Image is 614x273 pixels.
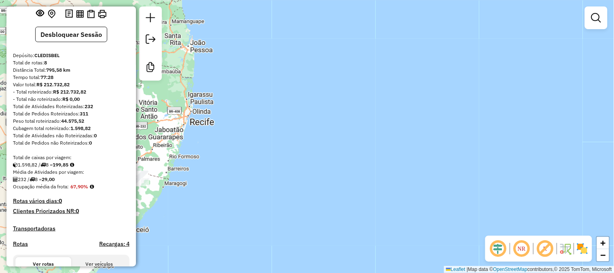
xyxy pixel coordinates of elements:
[34,52,59,58] strong: CLEDISBEL
[493,267,528,272] a: OpenStreetMap
[42,176,55,182] strong: 29,00
[13,117,130,125] div: Peso total roteirizado:
[85,8,96,20] button: Visualizar Romaneio
[13,132,130,139] div: Total de Atividades não Roteirizadas:
[13,110,130,117] div: Total de Pedidos Roteirizados:
[588,10,604,26] a: Exibir filtros
[62,96,80,102] strong: R$ 0,00
[13,177,18,182] i: Total de Atividades
[74,8,85,19] button: Visualizar relatório de Roteirização
[99,241,130,247] h4: Recargas: 4
[70,183,88,190] strong: 67,90%
[89,140,92,146] strong: 0
[13,176,130,183] div: 232 / 8 =
[64,8,74,20] button: Logs desbloquear sessão
[13,52,130,59] div: Depósito:
[96,8,108,20] button: Imprimir Rotas
[40,162,46,167] i: Total de rotas
[559,242,572,255] img: Fluxo de ruas
[489,239,508,258] span: Ocultar deslocamento
[13,161,130,168] div: 1.598,82 / 8 =
[512,239,531,258] span: Ocultar NR
[13,154,130,161] div: Total de caixas por viagem:
[13,103,130,110] div: Total de Atividades Roteirizadas:
[71,257,127,271] button: Ver veículos
[70,162,74,167] i: Meta Caixas/viagem: 1,00 Diferença: 198,85
[13,59,130,66] div: Total de rotas:
[13,183,69,190] span: Ocupação média da frota:
[13,139,130,147] div: Total de Pedidos não Roteirizados:
[13,241,28,247] a: Rotas
[59,197,62,205] strong: 0
[46,67,70,73] strong: 795,58 km
[444,266,614,273] div: Map data © contributors,© 2025 TomTom, Microsoft
[13,168,130,176] div: Média de Atividades por viagem:
[535,239,555,258] span: Exibir rótulo
[80,111,88,117] strong: 311
[53,89,86,95] strong: R$ 212.732,82
[30,177,35,182] i: Total de rotas
[44,60,47,66] strong: 8
[53,162,68,168] strong: 199,85
[85,103,93,109] strong: 232
[142,59,159,77] a: Criar modelo
[76,207,79,215] strong: 0
[40,74,53,80] strong: 77:28
[13,208,130,215] h4: Clientes Priorizados NR:
[46,8,57,20] button: Centralizar mapa no depósito ou ponto de apoio
[597,237,609,249] a: Zoom in
[61,118,84,124] strong: 44.575,52
[70,125,91,131] strong: 1.598,82
[35,7,46,20] button: Exibir sessão original
[601,238,606,248] span: +
[15,257,71,271] button: Ver rotas
[35,27,107,42] button: Desbloquear Sessão
[13,88,130,96] div: - Total roteirizado:
[13,198,130,205] h4: Rotas vários dias:
[142,10,159,28] a: Nova sessão e pesquisa
[576,242,589,255] img: Exibir/Ocultar setores
[13,125,130,132] div: Cubagem total roteirizado:
[13,96,130,103] div: - Total não roteirizado:
[13,225,130,232] h4: Transportadoras
[36,81,70,87] strong: R$ 212.732,82
[94,132,97,139] strong: 0
[13,74,130,81] div: Tempo total:
[467,267,468,272] span: |
[142,31,159,49] a: Exportar sessão
[597,249,609,261] a: Zoom out
[90,184,94,189] em: Média calculada utilizando a maior ocupação (%Peso ou %Cubagem) de cada rota da sessão. Rotas cro...
[13,66,130,74] div: Distância Total:
[13,162,18,167] i: Cubagem total roteirizado
[446,267,465,272] a: Leaflet
[13,81,130,88] div: Valor total:
[601,250,606,260] span: −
